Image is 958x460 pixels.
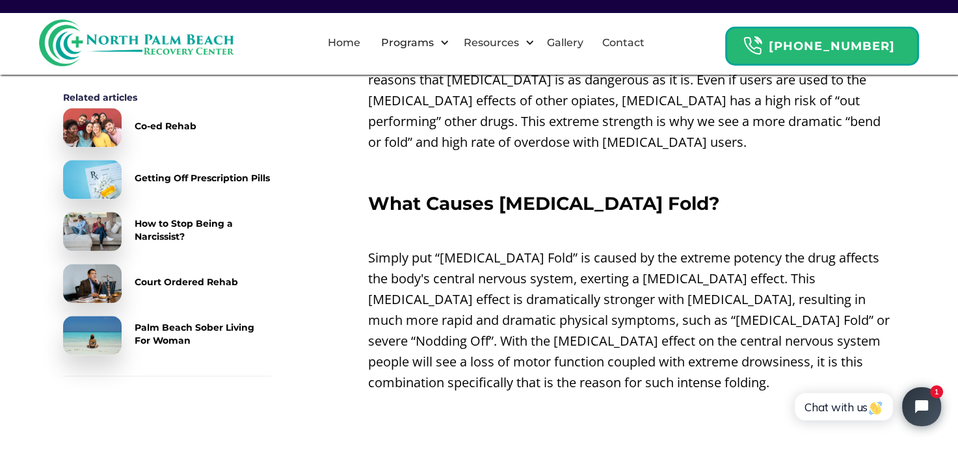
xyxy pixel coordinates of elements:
[368,159,896,180] p: ‍
[63,108,271,147] a: Co-ed Rehab
[135,321,271,347] div: Palm Beach Sober Living For Woman
[63,160,271,199] a: Getting Off Prescription Pills
[320,22,368,64] a: Home
[452,22,537,64] div: Resources
[539,22,591,64] a: Gallery
[63,212,271,251] a: How to Stop Being a Narcissist?
[135,217,271,243] div: How to Stop Being a Narcissist?
[743,36,762,56] img: Header Calendar Icons
[368,400,896,420] p: ‍
[377,35,436,51] div: Programs
[460,35,522,51] div: Resources
[368,427,896,448] p: ‍
[368,220,896,241] p: ‍
[63,316,271,355] a: Palm Beach Sober Living For Woman
[780,376,952,437] iframe: Tidio Chat
[368,192,719,214] strong: What Causes [MEDICAL_DATA] Fold?
[725,20,919,66] a: Header Calendar Icons[PHONE_NUMBER]
[63,264,271,303] a: Court Ordered Rehab
[135,275,238,288] div: Court Ordered Rehab
[769,39,895,53] strong: [PHONE_NUMBER]
[368,248,896,393] p: Simply put “[MEDICAL_DATA] Fold” is caused by the extreme potency the drug affects the body's cen...
[135,172,270,185] div: Getting Off Prescription Pills
[63,91,271,104] div: Related articles
[135,120,196,133] div: Co-ed Rehab
[369,22,452,64] div: Programs
[594,22,652,64] a: Contact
